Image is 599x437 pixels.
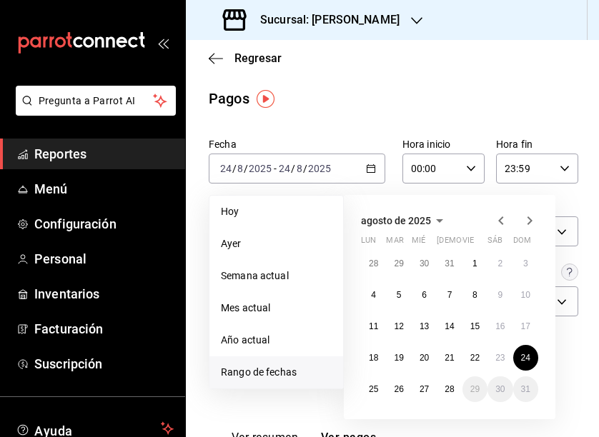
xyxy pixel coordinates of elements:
span: Personal [34,249,174,268]
abbr: 17 de agosto de 2025 [521,321,530,331]
button: Pregunta a Parrot AI [16,86,176,116]
abbr: 13 de agosto de 2025 [420,321,429,331]
button: 23 de agosto de 2025 [487,345,513,371]
abbr: miércoles [412,236,425,251]
abbr: jueves [437,236,521,251]
button: 12 de agosto de 2025 [386,313,411,339]
abbr: 29 de julio de 2025 [394,258,403,268]
button: 20 de agosto de 2025 [412,345,437,371]
button: 27 de agosto de 2025 [412,376,437,402]
span: Facturación [34,319,174,338]
button: 31 de julio de 2025 [437,251,462,276]
button: 24 de agosto de 2025 [513,345,538,371]
label: Hora fin [496,139,578,149]
button: 17 de agosto de 2025 [513,313,538,339]
button: 9 de agosto de 2025 [487,282,513,308]
abbr: martes [386,236,403,251]
input: -- [237,163,244,174]
span: Configuración [34,214,174,233]
abbr: 26 de agosto de 2025 [394,384,403,394]
span: Hoy [221,204,332,219]
span: Ayuda [34,420,155,437]
div: Pagos [209,88,249,109]
abbr: 6 de agosto de 2025 [422,290,427,300]
span: / [232,163,237,174]
abbr: 21 de agosto de 2025 [445,353,454,363]
abbr: 14 de agosto de 2025 [445,321,454,331]
abbr: 18 de agosto de 2025 [369,353,378,363]
button: 30 de julio de 2025 [412,251,437,276]
abbr: 22 de agosto de 2025 [470,353,480,363]
button: Regresar [209,51,282,65]
abbr: domingo [513,236,531,251]
abbr: 30 de agosto de 2025 [495,384,505,394]
span: Regresar [234,51,282,65]
button: 25 de agosto de 2025 [361,376,386,402]
span: - [274,163,277,174]
abbr: 3 de agosto de 2025 [523,258,528,268]
abbr: lunes [361,236,376,251]
input: -- [219,163,232,174]
input: -- [278,163,291,174]
abbr: 11 de agosto de 2025 [369,321,378,331]
button: 28 de julio de 2025 [361,251,386,276]
abbr: 5 de agosto de 2025 [397,290,402,300]
button: 7 de agosto de 2025 [437,282,462,308]
span: / [244,163,248,174]
a: Pregunta a Parrot AI [10,104,176,119]
abbr: 12 de agosto de 2025 [394,321,403,331]
button: 16 de agosto de 2025 [487,313,513,339]
label: Hora inicio [402,139,485,149]
h3: Sucursal: [PERSON_NAME] [249,11,400,29]
button: 1 de agosto de 2025 [462,251,487,276]
abbr: 8 de agosto de 2025 [472,290,477,300]
span: Año actual [221,333,332,348]
span: Semana actual [221,268,332,283]
abbr: 15 de agosto de 2025 [470,321,480,331]
button: 22 de agosto de 2025 [462,345,487,371]
abbr: 1 de agosto de 2025 [472,258,477,268]
span: Inventarios [34,284,174,303]
button: 10 de agosto de 2025 [513,282,538,308]
button: 29 de julio de 2025 [386,251,411,276]
abbr: 30 de julio de 2025 [420,258,429,268]
abbr: 23 de agosto de 2025 [495,353,505,363]
button: 4 de agosto de 2025 [361,282,386,308]
button: 3 de agosto de 2025 [513,251,538,276]
abbr: 2 de agosto de 2025 [497,258,503,268]
button: 21 de agosto de 2025 [437,345,462,371]
input: ---- [307,163,332,174]
button: 6 de agosto de 2025 [412,282,437,308]
button: Tooltip marker [257,90,274,108]
abbr: 27 de agosto de 2025 [420,384,429,394]
button: 28 de agosto de 2025 [437,376,462,402]
button: 14 de agosto de 2025 [437,313,462,339]
abbr: 28 de agosto de 2025 [445,384,454,394]
button: 26 de agosto de 2025 [386,376,411,402]
abbr: 20 de agosto de 2025 [420,353,429,363]
span: Reportes [34,144,174,164]
abbr: 24 de agosto de 2025 [521,353,530,363]
span: Suscripción [34,354,174,373]
abbr: 7 de agosto de 2025 [447,290,452,300]
button: open_drawer_menu [157,37,169,49]
button: 5 de agosto de 2025 [386,282,411,308]
span: Menú [34,179,174,199]
abbr: viernes [462,236,474,251]
abbr: 4 de agosto de 2025 [371,290,376,300]
button: 15 de agosto de 2025 [462,313,487,339]
button: agosto de 2025 [361,212,448,229]
abbr: 31 de julio de 2025 [445,258,454,268]
span: / [303,163,307,174]
span: Rango de fechas [221,365,332,380]
abbr: sábado [487,236,503,251]
abbr: 10 de agosto de 2025 [521,290,530,300]
abbr: 29 de agosto de 2025 [470,384,480,394]
input: ---- [248,163,272,174]
button: 13 de agosto de 2025 [412,313,437,339]
abbr: 16 de agosto de 2025 [495,321,505,331]
span: / [291,163,295,174]
button: 2 de agosto de 2025 [487,251,513,276]
abbr: 31 de agosto de 2025 [521,384,530,394]
input: -- [296,163,303,174]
